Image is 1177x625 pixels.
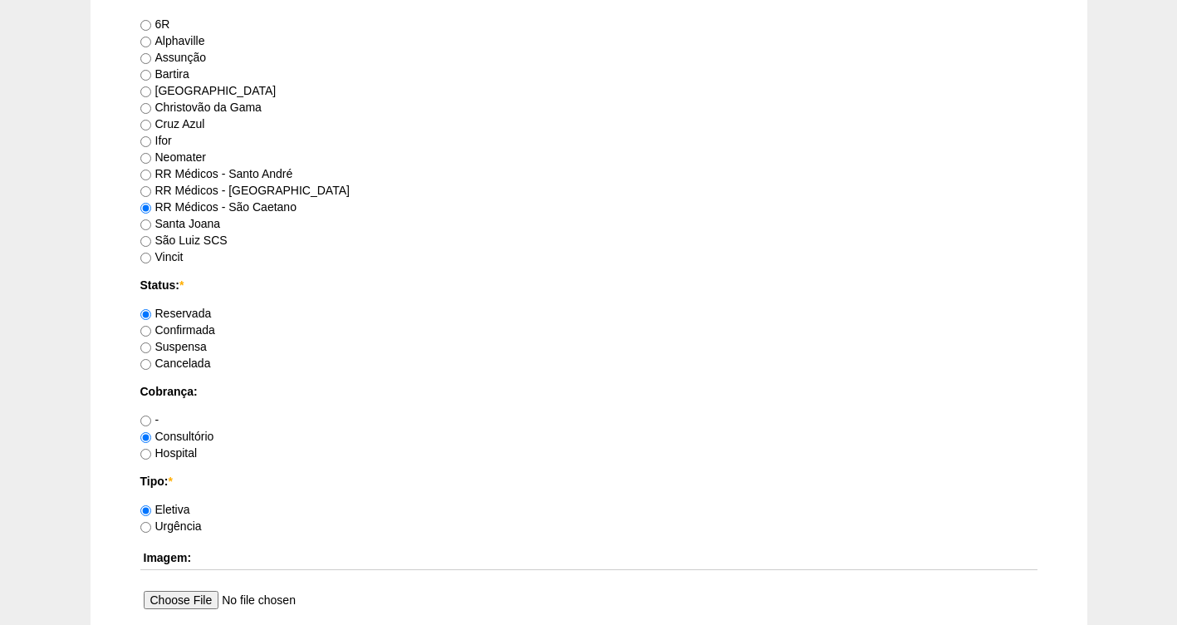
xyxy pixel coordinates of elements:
[140,413,159,426] label: -
[140,236,151,247] input: São Luiz SCS
[140,84,277,97] label: [GEOGRAPHIC_DATA]
[140,51,206,64] label: Assunção
[140,103,151,114] input: Christovão da Gama
[140,136,151,147] input: Ifor
[140,184,350,197] label: RR Médicos - [GEOGRAPHIC_DATA]
[140,86,151,97] input: [GEOGRAPHIC_DATA]
[140,170,151,180] input: RR Médicos - Santo André
[140,430,214,443] label: Consultório
[140,340,207,353] label: Suspensa
[140,383,1037,400] label: Cobrança:
[140,34,205,47] label: Alphaville
[140,203,151,214] input: RR Médicos - São Caetano
[140,446,198,460] label: Hospital
[140,67,189,81] label: Bartira
[140,120,151,130] input: Cruz Azul
[140,150,206,164] label: Neomater
[140,53,151,64] input: Assunção
[140,357,211,370] label: Cancelada
[140,359,151,370] input: Cancelada
[140,200,297,214] label: RR Médicos - São Caetano
[140,309,151,320] input: Reservada
[140,546,1037,570] th: Imagem:
[140,277,1037,293] label: Status:
[140,449,151,460] input: Hospital
[140,101,262,114] label: Christovão da Gama
[140,307,212,320] label: Reservada
[140,326,151,337] input: Confirmada
[140,219,151,230] input: Santa Joana
[140,342,151,353] input: Suspensa
[140,117,205,130] label: Cruz Azul
[140,186,151,197] input: RR Médicos - [GEOGRAPHIC_DATA]
[140,167,293,180] label: RR Médicos - Santo André
[140,416,151,426] input: -
[140,432,151,443] input: Consultório
[140,519,202,533] label: Urgência
[140,505,151,516] input: Eletiva
[140,503,190,516] label: Eletiva
[179,278,184,292] span: Este campo é obrigatório.
[140,153,151,164] input: Neomater
[140,234,228,247] label: São Luiz SCS
[140,20,151,31] input: 6R
[140,134,172,147] label: Ifor
[140,17,170,31] label: 6R
[140,37,151,47] input: Alphaville
[140,473,1037,490] label: Tipo:
[140,250,184,263] label: Vincit
[140,522,151,533] input: Urgência
[140,323,215,337] label: Confirmada
[168,475,172,488] span: Este campo é obrigatório.
[140,253,151,263] input: Vincit
[140,70,151,81] input: Bartira
[140,217,221,230] label: Santa Joana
